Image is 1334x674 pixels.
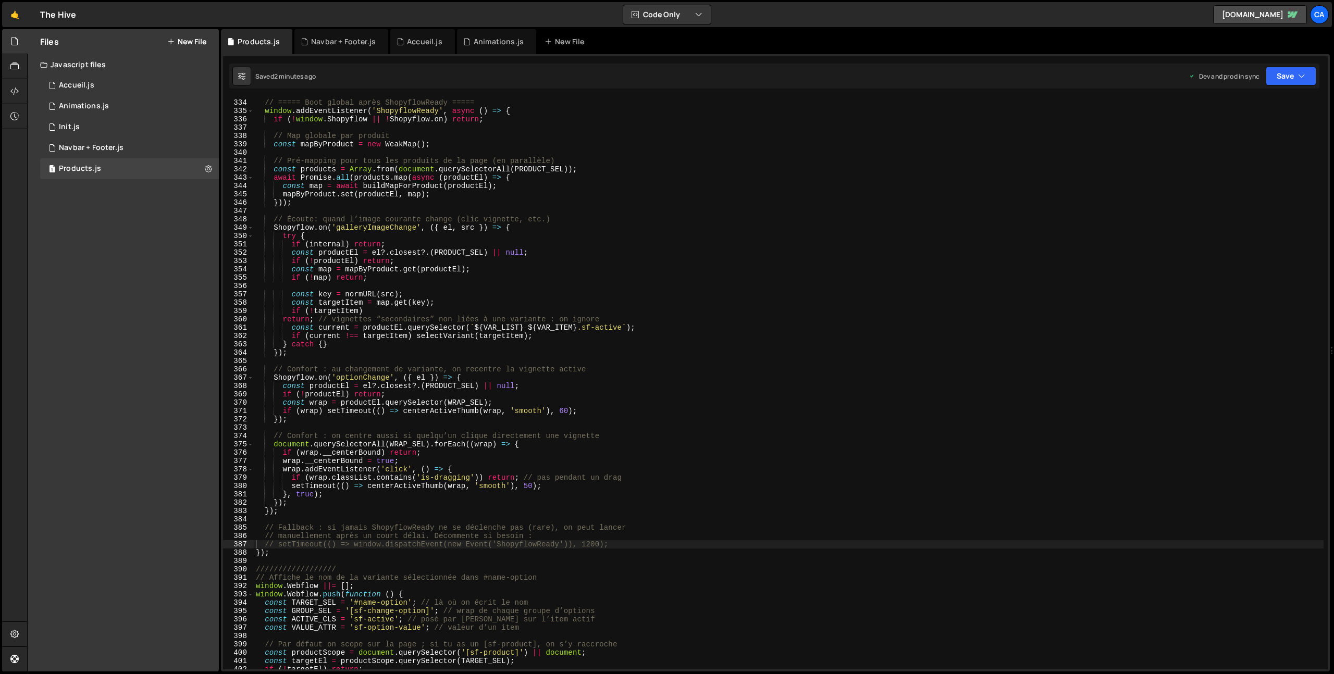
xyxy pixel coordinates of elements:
[167,38,206,46] button: New File
[223,190,254,198] div: 345
[223,557,254,565] div: 389
[223,173,254,182] div: 343
[223,640,254,648] div: 399
[49,166,55,174] span: 1
[223,457,254,465] div: 377
[223,357,254,365] div: 365
[223,473,254,482] div: 379
[223,348,254,357] div: 364
[223,615,254,623] div: 396
[255,72,316,81] div: Saved
[223,657,254,665] div: 401
[223,382,254,390] div: 368
[59,122,80,132] div: Init.js
[223,607,254,615] div: 395
[223,432,254,440] div: 374
[40,36,59,47] h2: Files
[223,373,254,382] div: 367
[223,290,254,298] div: 357
[59,143,123,153] div: Navbar + Footer.js
[223,298,254,307] div: 358
[223,548,254,557] div: 388
[223,598,254,607] div: 394
[223,323,254,332] div: 361
[1266,67,1316,85] button: Save
[545,36,588,47] div: New File
[223,257,254,265] div: 353
[223,490,254,498] div: 381
[223,423,254,432] div: 373
[223,223,254,232] div: 349
[40,96,219,117] div: 17034/46849.js
[40,75,219,96] div: 17034/46801.js
[223,498,254,507] div: 382
[223,248,254,257] div: 352
[223,573,254,582] div: 391
[223,332,254,340] div: 362
[40,8,76,21] div: The Hive
[223,632,254,640] div: 398
[223,515,254,523] div: 384
[223,582,254,590] div: 392
[223,265,254,273] div: 354
[40,117,219,138] div: 17034/46803.js
[223,140,254,148] div: 339
[223,98,254,107] div: 334
[223,415,254,423] div: 372
[223,365,254,373] div: 366
[223,540,254,548] div: 387
[1310,5,1329,24] a: Ca
[223,448,254,457] div: 376
[223,307,254,315] div: 359
[223,182,254,190] div: 344
[223,407,254,415] div: 371
[223,340,254,348] div: 363
[223,215,254,223] div: 348
[28,54,219,75] div: Javascript files
[2,2,28,27] a: 🤙
[223,623,254,632] div: 397
[59,102,109,111] div: Animations.js
[223,198,254,207] div: 346
[223,232,254,240] div: 350
[223,132,254,140] div: 338
[223,273,254,282] div: 355
[223,207,254,215] div: 347
[223,240,254,248] div: 351
[40,138,219,158] div: 17034/47476.js
[223,532,254,540] div: 386
[223,157,254,165] div: 341
[407,36,442,47] div: Accueil.js
[238,36,280,47] div: Products.js
[223,115,254,123] div: 336
[223,665,254,673] div: 402
[223,315,254,323] div: 360
[223,390,254,398] div: 369
[223,123,254,132] div: 337
[223,507,254,515] div: 383
[223,165,254,173] div: 342
[59,81,94,90] div: Accueil.js
[311,36,376,47] div: Navbar + Footer.js
[223,590,254,598] div: 393
[40,158,219,179] div: 17034/47579.js
[274,72,316,81] div: 2 minutes ago
[223,523,254,532] div: 385
[223,565,254,573] div: 390
[223,440,254,448] div: 375
[623,5,711,24] button: Code Only
[223,148,254,157] div: 340
[474,36,524,47] div: Animations.js
[1213,5,1307,24] a: [DOMAIN_NAME]
[223,282,254,290] div: 356
[223,648,254,657] div: 400
[223,482,254,490] div: 380
[59,164,101,173] div: Products.js
[223,398,254,407] div: 370
[1189,72,1259,81] div: Dev and prod in sync
[223,107,254,115] div: 335
[223,465,254,473] div: 378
